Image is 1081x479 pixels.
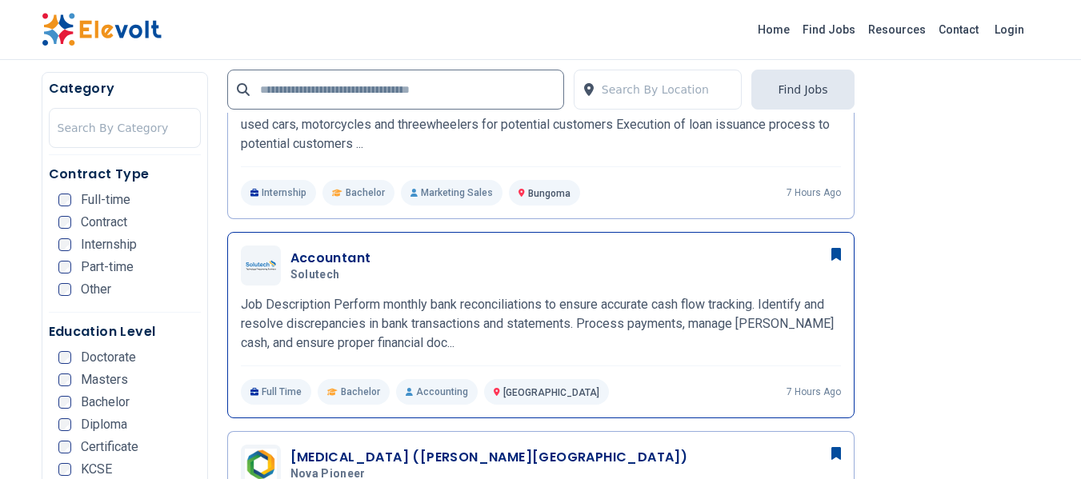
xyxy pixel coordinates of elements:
p: Accounting [396,379,478,405]
p: Internship [241,180,317,206]
input: Other [58,283,71,296]
a: Resources [862,17,932,42]
span: [GEOGRAPHIC_DATA] [503,387,599,398]
p: Marketing Sales [401,180,502,206]
a: Home [751,17,796,42]
a: SolutechAccountantSolutechJob Description Perform monthly bank reconciliations to ensure accurate... [241,245,841,405]
input: Part-time [58,261,71,273]
span: Certificate [81,441,138,453]
img: Elevolt [42,13,162,46]
input: Masters [58,373,71,386]
span: Doctorate [81,351,136,364]
a: Contact [932,17,985,42]
p: Full Time [241,379,312,405]
h5: Education Level [49,322,201,341]
input: Full-time [58,194,71,206]
span: Solutech [290,268,340,282]
iframe: Chat Widget [1001,402,1081,479]
p: 7 hours ago [787,186,841,199]
p: What you will do: Selling the full range of MOGO Kenya financial products to customers Sales of n... [241,96,841,154]
span: Diploma [81,418,127,431]
span: Bungoma [528,188,571,199]
span: Other [81,283,111,296]
h3: [MEDICAL_DATA] ([PERSON_NAME][GEOGRAPHIC_DATA]) [290,448,688,467]
input: Doctorate [58,351,71,364]
span: Bachelor [346,186,385,199]
img: Solutech [245,260,277,270]
input: Bachelor [58,396,71,409]
input: Certificate [58,441,71,453]
a: Find Jobs [796,17,862,42]
span: Part-time [81,261,134,273]
button: Find Jobs [751,70,854,110]
span: Bachelor [81,396,130,409]
span: Full-time [81,194,130,206]
h5: Contract Type [49,165,201,184]
span: Masters [81,373,128,386]
span: KCSE [81,463,112,476]
h5: Category [49,79,201,98]
span: Internship [81,238,137,251]
span: Contract [81,216,127,229]
input: Internship [58,238,71,251]
input: KCSE [58,463,71,476]
h3: Accountant [290,249,371,268]
p: 7 hours ago [787,385,841,398]
span: Bachelor [341,385,380,398]
input: Diploma [58,418,71,431]
a: Login [985,14,1034,46]
p: Job Description Perform monthly bank reconciliations to ensure accurate cash flow tracking. Ident... [241,295,841,353]
a: Mogo KenyaSales Officer Intern (Webuye)Mogo [GEOGRAPHIC_DATA]What you will do: Selling the full r... [241,46,841,206]
input: Contract [58,216,71,229]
